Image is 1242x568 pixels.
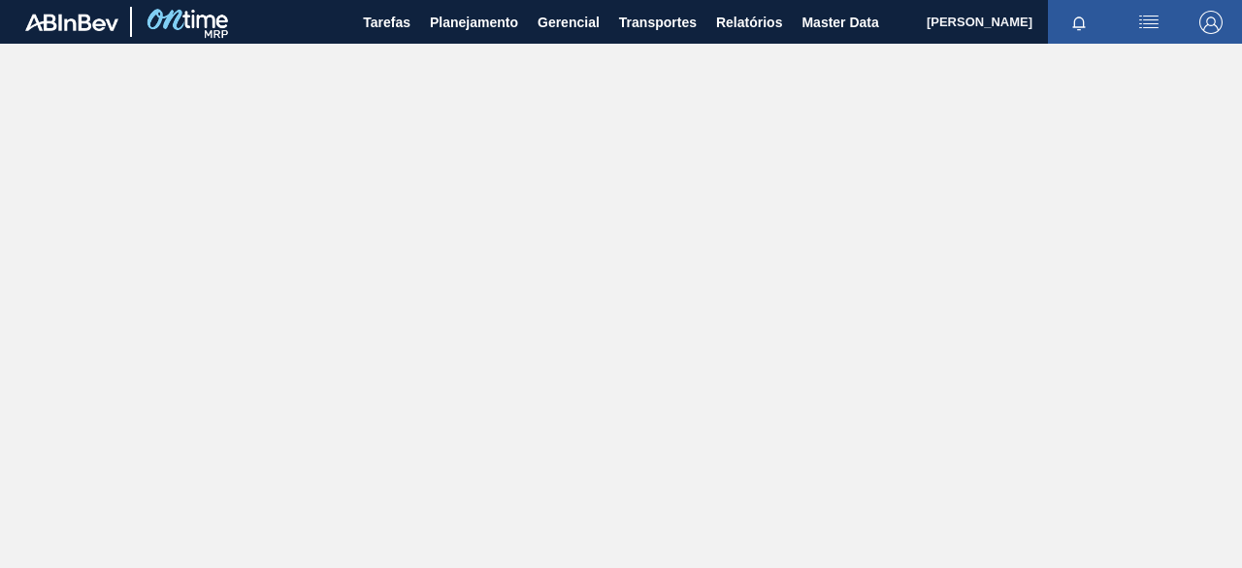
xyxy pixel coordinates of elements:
[538,11,600,34] span: Gerencial
[1137,11,1160,34] img: userActions
[1199,11,1223,34] img: Logout
[619,11,697,34] span: Transportes
[716,11,782,34] span: Relatórios
[430,11,518,34] span: Planejamento
[1048,9,1110,36] button: Notificações
[25,14,118,31] img: TNhmsLtSVTkK8tSr43FrP2fwEKptu5GPRR3wAAAABJRU5ErkJggg==
[363,11,410,34] span: Tarefas
[801,11,878,34] span: Master Data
